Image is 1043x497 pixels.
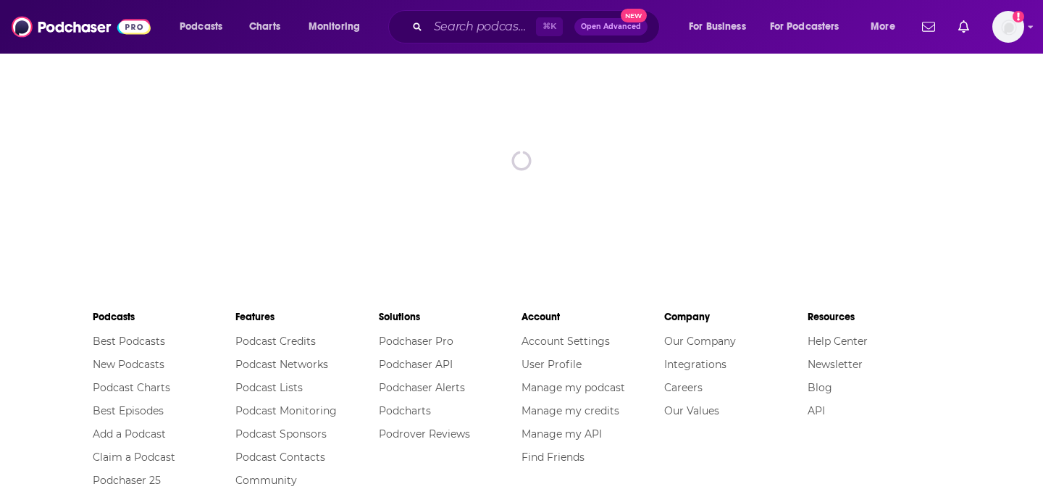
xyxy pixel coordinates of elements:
[379,381,465,394] a: Podchaser Alerts
[235,335,316,348] a: Podcast Credits
[521,304,664,330] li: Account
[379,404,431,417] a: Podcharts
[992,11,1024,43] span: Logged in as amandagibson
[12,13,151,41] img: Podchaser - Follow, Share and Rate Podcasts
[235,451,325,464] a: Podcast Contacts
[521,335,610,348] a: Account Settings
[235,427,327,440] a: Podcast Sponsors
[235,474,297,487] a: Community
[93,304,235,330] li: Podcasts
[808,304,950,330] li: Resources
[521,358,582,371] a: User Profile
[952,14,975,39] a: Show notifications dropdown
[992,11,1024,43] img: User Profile
[521,381,625,394] a: Manage my podcast
[689,17,746,37] span: For Business
[621,9,647,22] span: New
[235,404,337,417] a: Podcast Monitoring
[93,404,164,417] a: Best Episodes
[581,23,641,30] span: Open Advanced
[240,15,289,38] a: Charts
[379,358,453,371] a: Podchaser API
[860,15,913,38] button: open menu
[309,17,360,37] span: Monitoring
[402,10,674,43] div: Search podcasts, credits, & more...
[298,15,379,38] button: open menu
[916,14,941,39] a: Show notifications dropdown
[235,358,328,371] a: Podcast Networks
[379,335,453,348] a: Podchaser Pro
[521,427,602,440] a: Manage my API
[664,381,703,394] a: Careers
[180,17,222,37] span: Podcasts
[808,335,868,348] a: Help Center
[992,11,1024,43] button: Show profile menu
[249,17,280,37] span: Charts
[664,335,736,348] a: Our Company
[169,15,241,38] button: open menu
[664,304,807,330] li: Company
[93,335,165,348] a: Best Podcasts
[93,358,164,371] a: New Podcasts
[1013,11,1024,22] svg: Add a profile image
[664,404,719,417] a: Our Values
[679,15,764,38] button: open menu
[93,451,175,464] a: Claim a Podcast
[808,381,832,394] a: Blog
[235,381,303,394] a: Podcast Lists
[536,17,563,36] span: ⌘ K
[93,381,170,394] a: Podcast Charts
[664,358,726,371] a: Integrations
[235,304,378,330] li: Features
[428,15,536,38] input: Search podcasts, credits, & more...
[871,17,895,37] span: More
[761,15,860,38] button: open menu
[93,427,166,440] a: Add a Podcast
[574,18,648,35] button: Open AdvancedNew
[521,451,585,464] a: Find Friends
[379,304,521,330] li: Solutions
[808,358,863,371] a: Newsletter
[379,427,470,440] a: Podrover Reviews
[808,404,825,417] a: API
[93,474,161,487] a: Podchaser 25
[521,404,619,417] a: Manage my credits
[770,17,839,37] span: For Podcasters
